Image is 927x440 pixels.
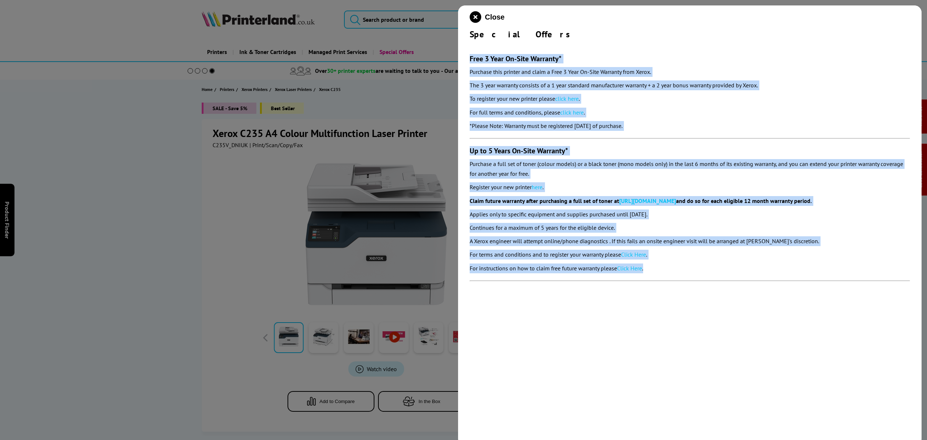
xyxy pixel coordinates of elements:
[470,11,504,23] button: close modal
[470,223,910,233] p: Continues for a maximum of 5 years for the eligible device.
[617,265,642,272] a: Click Here
[470,146,910,155] h3: Up to 5 Years On-Site Warranty*
[470,236,910,246] p: A Xerox engineer will attempt online/phone diagnostics . If this fails an onsite engineer visit w...
[470,80,910,90] p: The 3 year warranty consists of a 1 year standard manufacturer warranty + a 2 year bonus warranty...
[470,197,619,204] b: Claim future warranty after purchasing a full set of toner at
[470,209,910,219] p: Applies only to specific equipment and supplies purchased until [DATE].
[470,121,910,131] p: *Please Note: Warranty must be registered [DATE] of purchase.
[532,183,542,191] a: here
[470,182,910,192] p: Register your new printer .
[470,67,910,77] p: Purchase this printer and claim a Free 3 Year On-Site Warranty from Xerox.
[621,251,646,258] a: Click Here
[470,54,910,63] h3: Free 3 Year On-Site Warranty*
[470,94,910,104] p: To register your new printer please .
[485,13,504,21] span: Close
[560,109,584,116] a: click here
[619,197,676,204] a: [URL][DOMAIN_NAME]
[555,95,579,102] a: click here
[470,250,910,260] p: For terms and conditions and to register your warranty please .
[470,159,910,179] p: Purchase a full set of toner (colour models) or a black toner (mono models only) in the last 6 mo...
[470,108,910,117] p: For full terms and conditions, please .
[470,29,910,40] div: Special Offers
[470,263,910,273] p: For instructions on how to claim free future warranty please .
[676,197,812,204] b: and do so for each eligible 12 month warranty period.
